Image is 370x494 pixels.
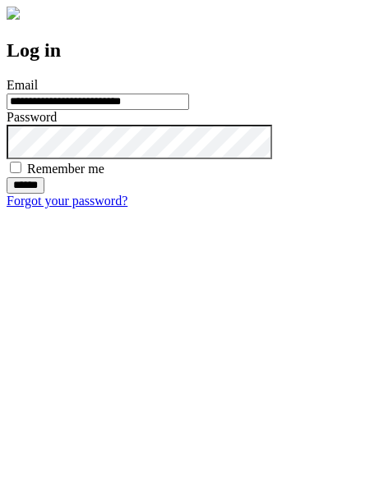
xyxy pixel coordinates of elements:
[7,39,363,62] h2: Log in
[7,110,57,124] label: Password
[7,78,38,92] label: Email
[27,162,104,176] label: Remember me
[7,7,20,20] img: logo-4e3dc11c47720685a147b03b5a06dd966a58ff35d612b21f08c02c0306f2b779.png
[7,194,127,208] a: Forgot your password?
